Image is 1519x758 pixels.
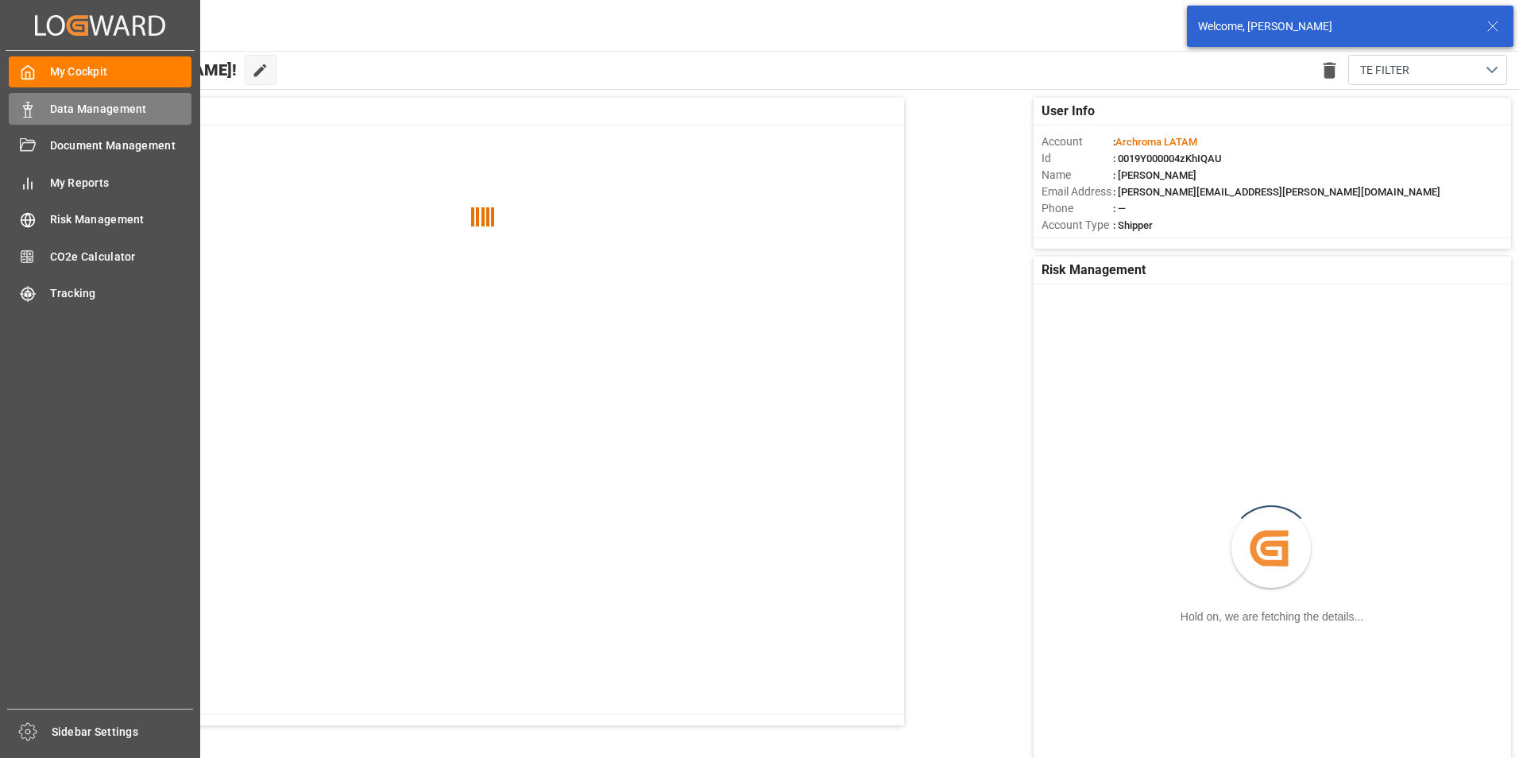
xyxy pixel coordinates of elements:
a: Risk Management [9,204,191,235]
a: CO2e Calculator [9,241,191,272]
span: Tracking [50,285,192,302]
div: Hold on, we are fetching the details... [1181,609,1363,625]
a: Document Management [9,130,191,161]
span: Email Address [1042,184,1113,200]
span: Archroma LATAM [1115,136,1197,148]
a: Data Management [9,93,191,124]
span: My Reports [50,175,192,191]
a: My Cockpit [9,56,191,87]
span: Hello [PERSON_NAME]! [66,55,237,85]
span: My Cockpit [50,64,192,80]
button: open menu [1348,55,1507,85]
a: My Reports [9,167,191,198]
span: : Shipper [1113,219,1153,231]
span: Account Type [1042,217,1113,234]
span: : — [1113,203,1126,215]
span: Account [1042,133,1113,150]
span: : [PERSON_NAME] [1113,169,1196,181]
span: Risk Management [50,211,192,228]
span: Document Management [50,137,192,154]
span: Data Management [50,101,192,118]
span: CO2e Calculator [50,249,192,265]
span: TE FILTER [1360,62,1409,79]
span: User Info [1042,102,1095,121]
span: Name [1042,167,1113,184]
div: Welcome, [PERSON_NAME] [1198,18,1471,35]
a: Tracking [9,278,191,309]
span: Sidebar Settings [52,724,194,741]
span: : [1113,136,1197,148]
span: Phone [1042,200,1113,217]
span: Risk Management [1042,261,1146,280]
span: : [PERSON_NAME][EMAIL_ADDRESS][PERSON_NAME][DOMAIN_NAME] [1113,186,1440,198]
span: : 0019Y000004zKhIQAU [1113,153,1222,164]
span: Id [1042,150,1113,167]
